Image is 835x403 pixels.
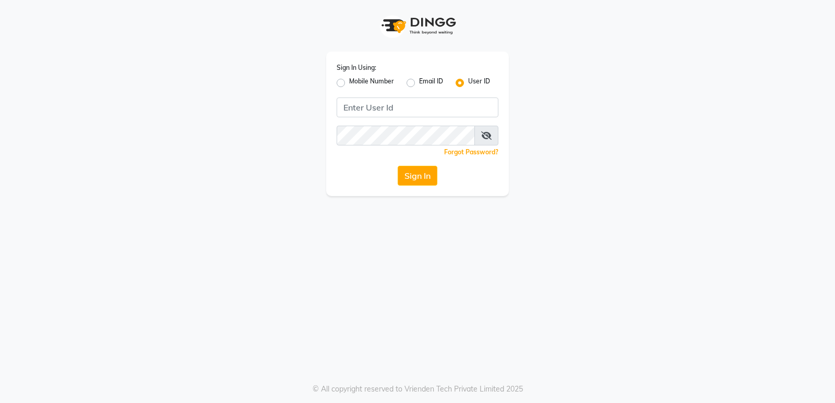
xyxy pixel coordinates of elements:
img: logo1.svg [376,10,459,41]
label: Mobile Number [349,77,394,89]
input: Username [337,126,475,145]
label: User ID [468,77,490,89]
a: Forgot Password? [444,148,498,156]
input: Username [337,97,498,117]
button: Sign In [398,166,437,186]
label: Email ID [419,77,443,89]
label: Sign In Using: [337,63,376,72]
